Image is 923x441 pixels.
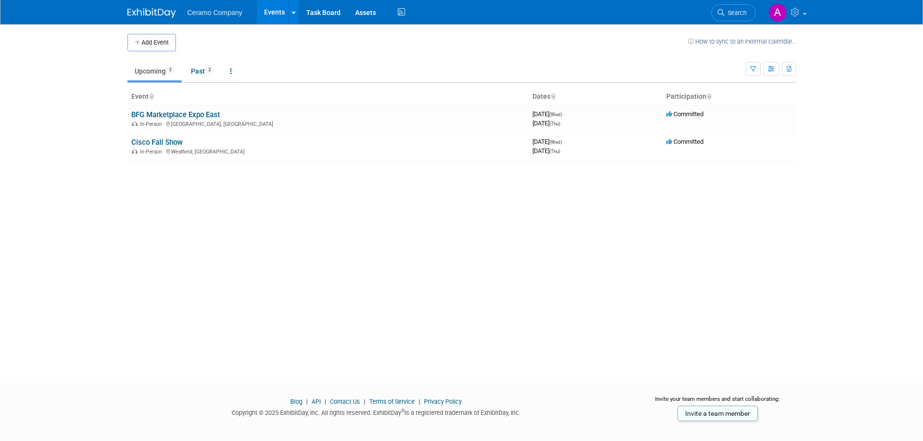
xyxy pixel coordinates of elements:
[549,112,562,117] span: (Wed)
[529,89,662,105] th: Dates
[127,34,176,51] button: Add Event
[549,139,562,145] span: (Wed)
[127,8,176,18] img: ExhibitDay
[662,89,796,105] th: Participation
[149,92,154,100] a: Sort by Event Name
[666,110,704,118] span: Committed
[132,149,138,153] img: In-Person Event
[131,138,183,147] a: Cisco Fall Show
[532,120,560,127] span: [DATE]
[184,62,221,80] a: Past2
[549,121,560,126] span: (Thu)
[304,398,310,405] span: |
[532,138,565,145] span: [DATE]
[127,62,182,80] a: Upcoming2
[666,138,704,145] span: Committed
[677,406,758,421] a: Invite a team member
[312,398,321,405] a: API
[132,121,138,126] img: In-Person Event
[205,66,214,74] span: 2
[532,110,565,118] span: [DATE]
[706,92,711,100] a: Sort by Participation Type
[416,398,422,405] span: |
[330,398,360,405] a: Contact Us
[724,9,747,16] span: Search
[549,149,560,154] span: (Thu)
[563,110,565,118] span: -
[369,398,415,405] a: Terms of Service
[688,38,796,45] a: How to sync to an external calendar...
[563,138,565,145] span: -
[131,120,525,127] div: [GEOGRAPHIC_DATA], [GEOGRAPHIC_DATA]
[131,147,525,155] div: Westfield, [GEOGRAPHIC_DATA]
[140,149,165,155] span: In-Person
[188,9,243,16] span: Ceramo Company
[361,398,368,405] span: |
[131,110,220,119] a: BFG Marketplace Expo East
[127,89,529,105] th: Event
[401,408,405,413] sup: ®
[290,398,302,405] a: Blog
[550,92,555,100] a: Sort by Start Date
[768,3,787,22] img: Ayesha Begum
[322,398,329,405] span: |
[127,406,626,417] div: Copyright © 2025 ExhibitDay, Inc. All rights reserved. ExhibitDay is a registered trademark of Ex...
[640,395,796,410] div: Invite your team members and start collaborating:
[711,4,756,21] a: Search
[424,398,462,405] a: Privacy Policy
[166,66,174,74] span: 2
[532,147,560,154] span: [DATE]
[140,121,165,127] span: In-Person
